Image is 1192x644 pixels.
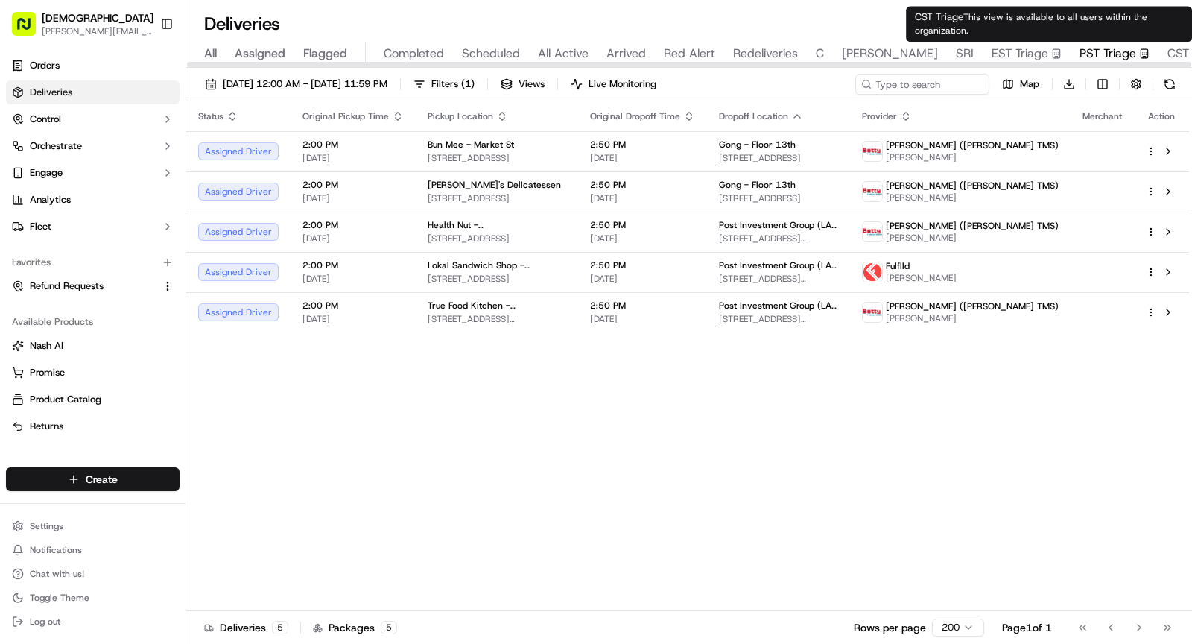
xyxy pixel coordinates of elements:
span: Gong - Floor 13th [719,179,796,191]
span: Engage [30,166,63,180]
span: [STREET_ADDRESS] [719,152,838,164]
span: 2:50 PM [590,259,695,271]
button: Start new chat [253,146,271,164]
div: 💻 [126,294,138,306]
span: Gong - Floor 13th [719,139,796,151]
a: Nash AI [12,339,174,353]
div: Deliveries [204,620,288,635]
div: 5 [381,621,397,634]
div: 📗 [15,294,27,306]
h1: Deliveries [204,12,280,36]
span: [DATE] [590,273,695,285]
span: Original Dropoff Time [590,110,680,122]
span: Toggle Theme [30,592,89,604]
span: [STREET_ADDRESS][PERSON_NAME] [428,313,566,325]
div: We're available if you need us! [51,157,188,168]
span: Map [1020,78,1039,91]
span: • [124,230,129,242]
span: 2:00 PM [302,139,404,151]
span: [DATE] [302,152,404,164]
div: Past conversations [15,193,100,205]
span: Bun Mee - Market St [428,139,514,151]
img: betty.jpg [863,303,882,322]
span: [PERSON_NAME] [46,230,121,242]
span: Filters [431,78,475,91]
a: Refund Requests [12,280,156,293]
button: Filters(1) [407,74,481,95]
span: Refund Requests [30,280,104,293]
button: Refund Requests [6,274,180,298]
div: 5 [272,621,288,634]
img: betty.jpg [863,222,882,241]
span: Completed [384,45,444,63]
a: Promise [12,366,174,379]
span: Original Pickup Time [302,110,389,122]
span: [DATE] [302,313,404,325]
a: Orders [6,54,180,78]
span: Post Investment Group (LA) - Floor 3 [719,219,838,231]
button: Orchestrate [6,134,180,158]
span: 2:00 PM [302,259,404,271]
span: 2:50 PM [590,139,695,151]
span: SRI [956,45,974,63]
span: Fulflld [886,260,910,272]
div: Page 1 of 1 [1002,620,1052,635]
button: Engage [6,161,180,185]
span: Lokal Sandwich Shop - [GEOGRAPHIC_DATA] [428,259,566,271]
div: Packages [313,620,397,635]
span: [DATE] [302,192,404,204]
span: All [204,45,217,63]
div: Start new chat [51,142,244,157]
a: Deliveries [6,80,180,104]
img: betty.jpg [863,142,882,161]
span: [PERSON_NAME] [842,45,938,63]
span: Redeliveries [733,45,798,63]
span: Flagged [303,45,347,63]
button: Chat with us! [6,563,180,584]
span: [PERSON_NAME] [886,312,1059,324]
span: [PERSON_NAME] [886,151,1059,163]
span: Status [198,110,223,122]
span: This view is available to all users within the organization. [915,11,1147,37]
button: Nash AI [6,334,180,358]
span: Post Investment Group (LA) - Floor 3 [719,259,838,271]
span: ( 1 ) [461,78,475,91]
span: Live Monitoring [589,78,656,91]
span: Log out [30,616,60,628]
span: [PERSON_NAME] ([PERSON_NAME] TMS) [886,220,1059,232]
span: [DATE] [590,233,695,244]
span: [DATE] 12:00 AM - [DATE] 11:59 PM [223,78,387,91]
span: [PERSON_NAME] ([PERSON_NAME] TMS) [886,180,1059,192]
span: [STREET_ADDRESS] [428,233,566,244]
span: Nash AI [30,339,63,353]
span: API Documentation [141,292,239,307]
span: [DATE] [590,313,695,325]
span: EST Triage [992,45,1048,63]
span: Scheduled [462,45,520,63]
button: Live Monitoring [564,74,663,95]
button: Fleet [6,215,180,239]
span: 2:00 PM [302,219,404,231]
span: C [816,45,824,63]
span: Deliveries [30,86,72,99]
button: Map [995,74,1046,95]
button: See all [231,190,271,208]
button: Log out [6,611,180,632]
span: True Food Kitchen - [GEOGRAPHIC_DATA] [428,300,566,312]
span: Create [86,472,118,487]
input: Type to search [855,74,989,95]
span: [PERSON_NAME] [886,232,1059,244]
p: Welcome 👋 [15,59,271,83]
a: 💻API Documentation [120,286,245,313]
span: 2:50 PM [590,219,695,231]
span: 2:50 PM [590,179,695,191]
img: Alessandra Gomez [15,216,39,240]
span: [STREET_ADDRESS] [719,192,838,204]
span: [STREET_ADDRESS][PERSON_NAME] [719,273,838,285]
span: Post Investment Group (LA) - Floor 3 [719,300,838,312]
button: [DEMOGRAPHIC_DATA] [42,10,153,25]
span: Returns [30,420,63,433]
span: [STREET_ADDRESS] [428,192,566,204]
button: Returns [6,414,180,438]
